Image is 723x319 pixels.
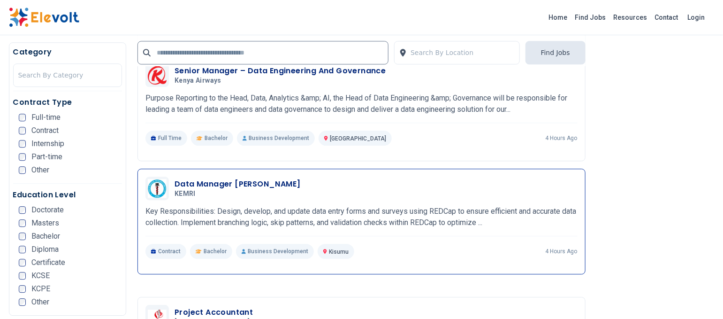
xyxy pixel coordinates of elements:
[13,47,122,58] h5: Category
[31,140,64,148] span: Internship
[175,190,196,198] span: KEMRI
[19,272,26,280] input: KCSE
[31,166,49,174] span: Other
[236,244,314,259] p: Business Development
[31,246,59,253] span: Diploma
[19,285,26,293] input: KCPE
[145,131,187,146] p: Full Time
[19,127,26,134] input: Contract
[175,307,353,318] h3: Project Accountant
[682,8,711,27] a: Login
[525,41,586,64] button: Find Jobs
[546,134,578,142] p: 4 hours ago
[205,134,228,142] span: Bachelor
[31,206,64,214] span: Doctorate
[19,298,26,306] input: Other
[31,114,61,121] span: Full-time
[237,131,315,146] p: Business Development
[31,272,50,280] span: KCSE
[19,233,26,240] input: Bachelor
[31,127,59,134] span: Contract
[9,8,79,27] img: Elevolt
[13,189,122,201] h5: Education Level
[31,259,65,266] span: Certificate
[31,219,59,227] span: Masters
[31,298,49,306] span: Other
[571,10,610,25] a: Find Jobs
[610,10,651,25] a: Resources
[145,63,578,146] a: Kenya AirwaysSenior Manager – Data Engineering And GovernanceKenya AirwaysPurpose Reporting to th...
[19,153,26,161] input: Part-time
[329,249,349,255] span: Kisumu
[330,135,386,142] span: [GEOGRAPHIC_DATA]
[676,274,723,319] iframe: Chat Widget
[145,206,578,228] p: Key Responsibilities: Design, develop, and update data entry forms and surveys using REDCap to en...
[145,93,578,115] p: Purpose Reporting to the Head, Data, Analytics &amp; AI, the Head of Data Engineering &amp; Gover...
[31,285,50,293] span: KCPE
[148,66,167,85] img: Kenya Airways
[546,248,578,255] p: 4 hours ago
[545,10,571,25] a: Home
[148,179,167,198] img: KEMRI
[19,114,26,121] input: Full-time
[175,179,300,190] h3: Data Manager [PERSON_NAME]
[13,97,122,108] h5: Contract Type
[651,10,682,25] a: Contact
[175,77,221,85] span: Kenya Airways
[145,177,578,259] a: KEMRIData Manager [PERSON_NAME]KEMRIKey Responsibilities: Design, develop, and update data entry ...
[19,140,26,148] input: Internship
[19,246,26,253] input: Diploma
[19,206,26,214] input: Doctorate
[19,219,26,227] input: Masters
[19,166,26,174] input: Other
[175,65,386,77] h3: Senior Manager – Data Engineering And Governance
[204,248,227,255] span: Bachelor
[19,259,26,266] input: Certificate
[145,244,186,259] p: Contract
[31,153,62,161] span: Part-time
[31,233,60,240] span: Bachelor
